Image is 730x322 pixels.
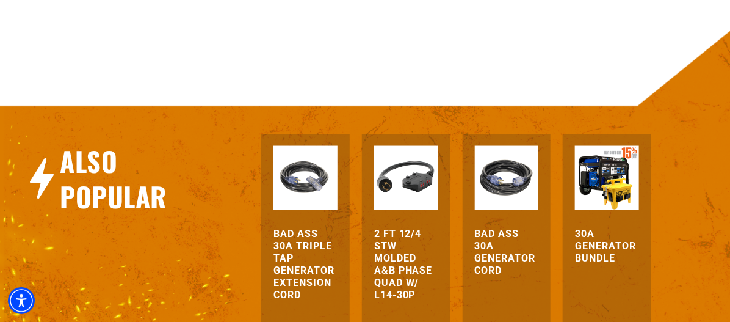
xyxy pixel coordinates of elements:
[374,229,438,302] a: 2 FT 12/4 STW Molded A&B Phase Quad w/ L14-30P
[273,229,338,302] a: Bad Ass 30A Triple Tap Generator Extension Cord
[475,229,539,277] a: Bad Ass 30A Generator Cord
[374,146,438,210] img: 2 FT 12/4 STW Molded A&B Phase Quad w/ L14-30P
[8,287,35,314] div: Accessibility Menu
[273,146,338,210] img: black
[575,146,639,210] img: 30A Generator Bundle
[575,229,639,265] a: 30A Generator Bundle
[60,144,182,213] h2: Also Popular
[475,146,539,210] img: black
